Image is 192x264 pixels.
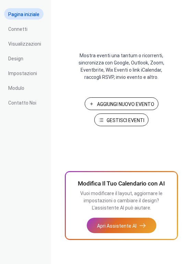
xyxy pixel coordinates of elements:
[97,223,136,230] span: Apri Assistente AI
[85,97,158,110] button: Aggiungi Nuovo Evento
[107,117,144,124] span: Gestisci Eventi
[97,101,154,108] span: Aggiungi Nuovo Evento
[87,218,156,233] button: Apri Assistente AI
[4,38,45,49] a: Visualizzazioni
[8,40,41,48] span: Visualizzazioni
[8,55,23,62] span: Design
[80,191,163,211] span: Vuoi modificare il layout, aggiornare le impostazioni o cambiare il design? L'assistente AI può a...
[4,67,41,79] a: Impostazioni
[4,8,44,20] a: Pagina iniziale
[8,26,27,33] span: Connetti
[4,82,28,93] a: Modulo
[8,99,36,107] span: Contatto Noi
[4,52,27,64] a: Design
[94,113,148,126] button: Gestisci Eventi
[8,85,24,92] span: Modulo
[8,70,37,77] span: Impostazioni
[4,23,32,34] a: Connetti
[4,97,40,108] a: Contatto Noi
[8,11,39,18] span: Pagina iniziale
[78,179,165,188] span: Modifica Il Tuo Calendario con AI
[75,52,168,81] span: Mostra eventi una tantum o ricorrenti, sincronizza con Google, Outlook, Zoom, Eventbrite, Wix Eve...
